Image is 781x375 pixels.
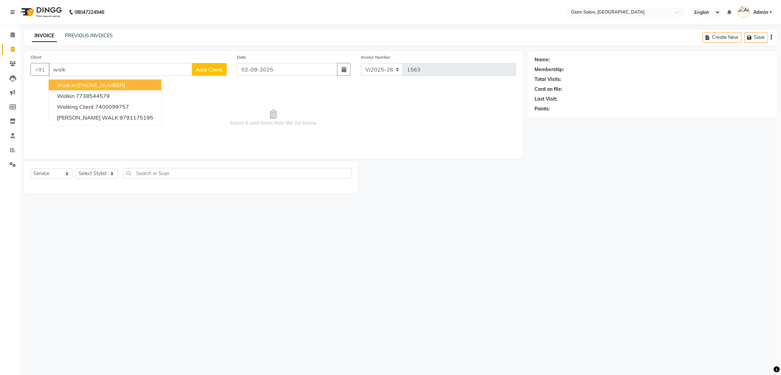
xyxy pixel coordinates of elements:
[196,66,223,73] span: Add Client
[32,30,57,42] a: INVOICE
[535,66,564,73] div: Membership:
[120,114,153,121] ngb-highlight: 9791175195
[703,32,742,43] button: Create New
[30,84,516,152] span: Select & add items from the list below
[535,76,562,83] div: Total Visits:
[237,54,246,60] label: Date
[57,103,94,110] span: walking client
[535,96,558,103] div: Last Visit:
[535,56,550,63] div: Name:
[76,92,110,99] ngb-highlight: 7738544579
[30,63,49,76] button: +91
[49,63,192,76] input: Search by Name/Mobile/Email/Code
[57,92,74,99] span: walkin
[744,32,768,43] button: Save
[65,33,113,39] a: PREVIOUS INVOICES
[77,82,125,88] ngb-highlight: [PHONE_NUMBER]
[95,103,129,110] ngb-highlight: 7400099757
[57,82,76,88] span: Walk In
[753,9,768,16] span: Admin
[535,105,550,112] div: Points:
[535,86,563,93] div: Card on file:
[123,168,351,179] input: Search or Scan
[57,114,118,121] span: [PERSON_NAME] WALK
[361,54,390,60] label: Invoice Number
[17,3,64,22] img: logo
[30,54,41,60] label: Client
[74,3,104,22] b: 08047224946
[192,63,227,76] button: Add Client
[738,6,750,18] img: Admin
